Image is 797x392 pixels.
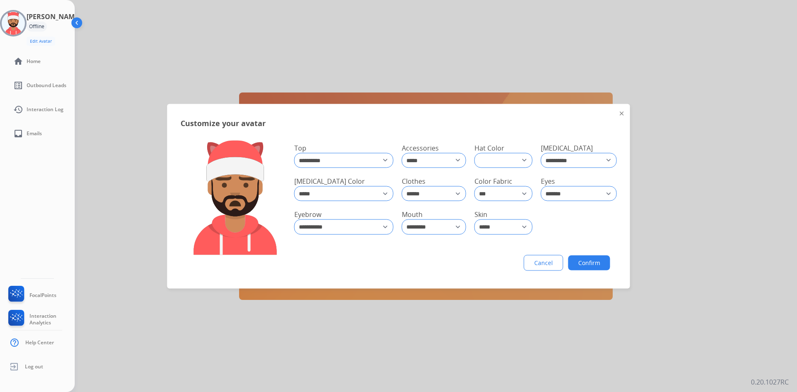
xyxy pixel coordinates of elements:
[402,176,425,185] span: Clothes
[27,106,64,113] span: Interaction Log
[402,143,439,152] span: Accessories
[181,117,266,129] span: Customize your avatar
[541,176,555,185] span: Eyes
[29,292,56,299] span: FocalPoints
[29,313,75,326] span: Interaction Analytics
[620,111,624,115] img: close-button
[25,339,54,346] span: Help Center
[474,210,487,219] span: Skin
[13,129,23,139] mat-icon: inbox
[27,37,55,46] button: Edit Avatar
[27,22,47,32] div: Offline
[25,363,43,370] span: Log out
[27,58,41,65] span: Home
[13,80,23,90] mat-icon: list_alt
[7,310,75,329] a: Interaction Analytics
[751,377,789,387] p: 0.20.1027RC
[294,176,365,185] span: [MEDICAL_DATA] Color
[7,286,56,305] a: FocalPoints
[294,210,321,219] span: Eyebrow
[13,105,23,114] mat-icon: history
[474,176,512,185] span: Color Fabric
[27,12,81,22] h3: [PERSON_NAME]
[474,143,504,152] span: Hat Color
[568,255,610,270] button: Confirm
[2,12,25,35] img: avatar
[13,56,23,66] mat-icon: home
[541,143,593,152] span: [MEDICAL_DATA]
[27,82,66,89] span: Outbound Leads
[294,143,306,152] span: Top
[402,210,423,219] span: Mouth
[524,255,563,270] button: Cancel
[27,130,42,137] span: Emails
